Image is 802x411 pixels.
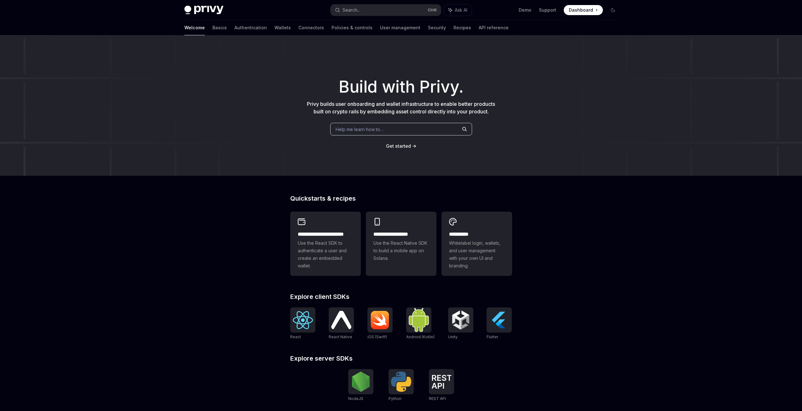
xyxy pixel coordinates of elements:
[389,369,414,402] a: PythonPython
[274,20,291,35] a: Wallets
[409,308,429,332] img: Android (Kotlin)
[448,334,458,339] span: Unity
[386,143,411,149] a: Get started
[455,7,467,13] span: Ask AI
[351,372,371,392] img: NodeJS
[331,311,351,329] img: React Native
[343,6,360,14] div: Search...
[212,20,227,35] a: Basics
[290,294,349,300] span: Explore client SDKs
[487,307,512,340] a: FlutterFlutter
[348,396,363,401] span: NodeJS
[290,195,356,202] span: Quickstarts & recipes
[366,212,436,276] a: **** **** **** ***Use the React Native SDK to build a mobile app on Solana.
[539,7,556,13] a: Support
[428,8,437,13] span: Ctrl K
[336,126,384,133] span: Help me learn how to…
[329,334,352,339] span: React Native
[339,81,464,93] span: Build with Privy.
[348,369,373,402] a: NodeJSNodeJS
[428,20,446,35] a: Security
[367,307,393,340] a: iOS (Swift)iOS (Swift)
[487,334,498,339] span: Flutter
[569,7,593,13] span: Dashboard
[380,20,420,35] a: User management
[479,20,509,35] a: API reference
[519,7,531,13] a: Demo
[373,239,429,262] span: Use the React Native SDK to build a mobile app on Solana.
[608,5,618,15] button: Toggle dark mode
[489,310,509,330] img: Flutter
[298,20,324,35] a: Connectors
[448,307,473,340] a: UnityUnity
[290,334,301,339] span: React
[564,5,603,15] a: Dashboard
[367,334,387,339] span: iOS (Swift)
[391,372,411,392] img: Python
[331,4,441,16] button: Search...CtrlK
[429,396,446,401] span: REST API
[449,239,505,270] span: Whitelabel login, wallets, and user management with your own UI and branding.
[298,239,353,270] span: Use the React SDK to authenticate a user and create an embedded wallet.
[329,307,354,340] a: React NativeReact Native
[451,310,471,330] img: Unity
[290,355,353,362] span: Explore server SDKs
[332,20,372,35] a: Policies & controls
[406,334,435,339] span: Android (Kotlin)
[429,369,454,402] a: REST APIREST API
[184,20,205,35] a: Welcome
[453,20,471,35] a: Recipes
[307,101,495,115] span: Privy builds user onboarding and wallet infrastructure to enable better products built on crypto ...
[431,375,452,389] img: REST API
[184,6,223,14] img: dark logo
[370,311,390,329] img: iOS (Swift)
[441,212,512,276] a: **** *****Whitelabel login, wallets, and user management with your own UI and branding.
[290,307,315,340] a: ReactReact
[406,307,435,340] a: Android (Kotlin)Android (Kotlin)
[293,311,313,329] img: React
[444,4,472,16] button: Ask AI
[389,396,401,401] span: Python
[234,20,267,35] a: Authentication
